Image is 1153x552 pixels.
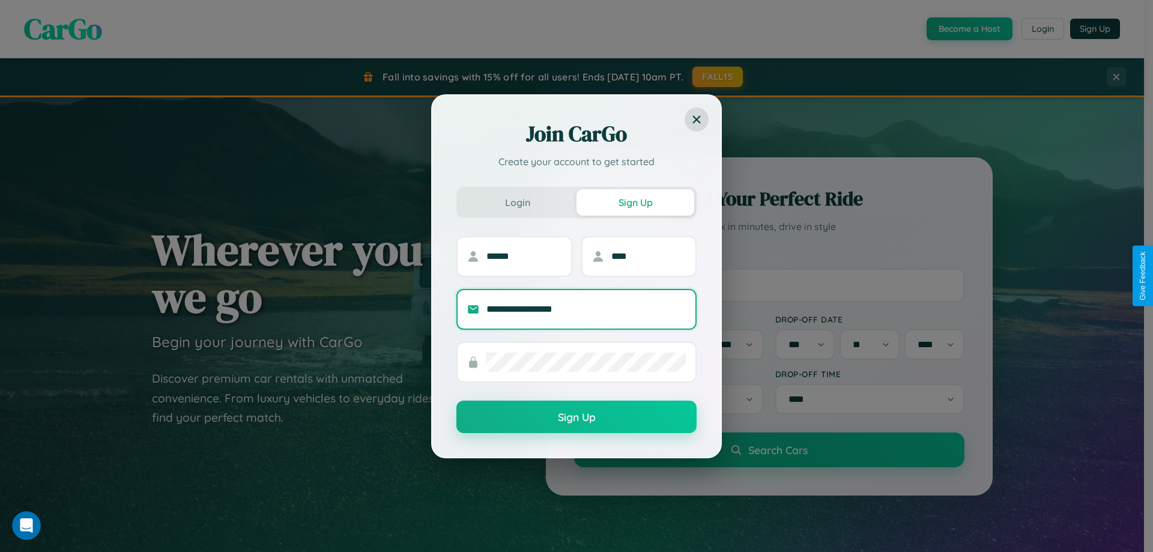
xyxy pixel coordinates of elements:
h2: Join CarGo [456,120,697,148]
button: Sign Up [456,401,697,433]
p: Create your account to get started [456,154,697,169]
div: Give Feedback [1139,252,1147,300]
button: Sign Up [576,189,694,216]
iframe: Intercom live chat [12,511,41,540]
button: Login [459,189,576,216]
